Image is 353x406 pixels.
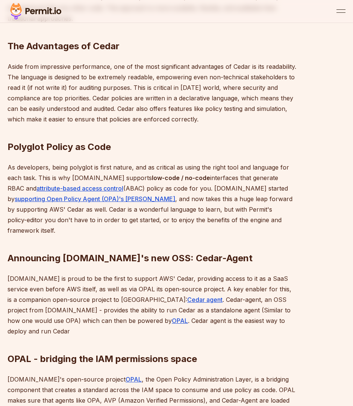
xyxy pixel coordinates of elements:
[36,185,123,192] a: attribute-based access control
[8,222,296,264] h2: Announcing [DOMAIN_NAME]'s new OSS: Cedar-Agent
[8,2,64,21] img: Permit logo
[8,273,296,336] p: [DOMAIN_NAME] is proud to be the first to support AWS' Cedar, providing access to it as a SaaS se...
[8,162,296,236] p: As developers, being polyglot is first nature, and as critical as using the right tool and langua...
[152,174,210,182] strong: low-code / no-code
[8,323,296,365] h2: OPAL - bridging the IAM permissions space
[336,7,345,16] button: open menu
[8,10,296,52] h2: The Advantages of Cedar
[126,376,142,383] a: OPAL
[8,111,296,153] h2: Polyglot Policy as Code
[15,195,175,203] a: supporting Open Policy Agent (OPA)'s [PERSON_NAME]
[8,61,296,124] p: Aside from impressive performance, one of the most significant advantages of Cedar is its readabi...
[172,317,188,324] a: OPAL
[187,296,223,303] a: Cedar agent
